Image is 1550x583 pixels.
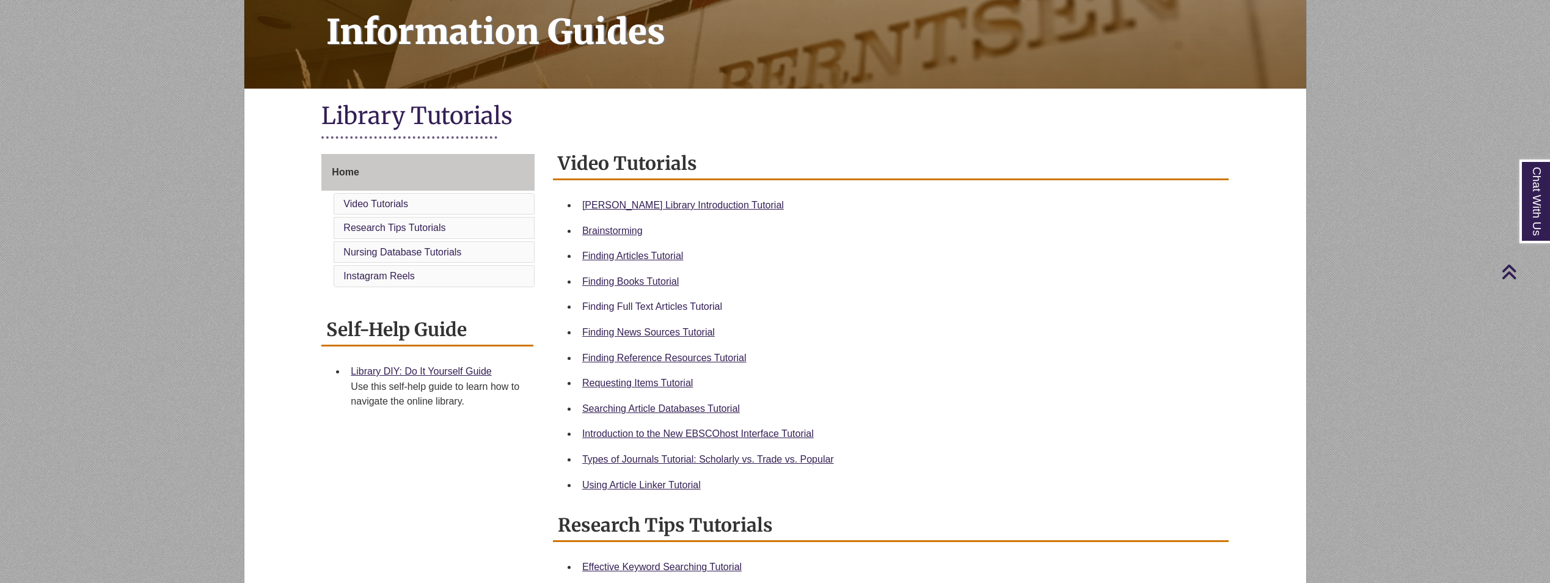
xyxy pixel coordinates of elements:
[582,378,693,388] a: Requesting Items Tutorial
[582,562,742,572] a: Effective Keyword Searching Tutorial
[343,199,408,209] a: Video Tutorials
[582,251,683,261] a: Finding Articles Tutorial
[582,428,814,439] a: Introduction to the New EBSCOhost Interface Tutorial
[321,154,535,290] div: Guide Page Menu
[582,200,784,210] a: [PERSON_NAME] Library Introduction Tutorial
[343,271,415,281] a: Instagram Reels
[351,366,491,376] a: Library DIY: Do It Yourself Guide
[582,353,747,363] a: Finding Reference Resources Tutorial
[321,101,1228,133] h1: Library Tutorials
[582,226,643,236] a: Brainstorming
[332,167,359,177] span: Home
[553,148,1229,180] h2: Video Tutorials
[321,314,533,346] h2: Self-Help Guide
[343,222,445,233] a: Research Tips Tutorials
[582,403,740,414] a: Searching Article Databases Tutorial
[1501,263,1547,280] a: Back to Top
[321,154,535,191] a: Home
[582,327,715,337] a: Finding News Sources Tutorial
[343,247,461,257] a: Nursing Database Tutorials
[582,301,722,312] a: Finding Full Text Articles Tutorial
[582,276,679,287] a: Finding Books Tutorial
[582,454,834,464] a: Types of Journals Tutorial: Scholarly vs. Trade vs. Popular
[351,380,524,409] div: Use this self-help guide to learn how to navigate the online library.
[553,510,1229,542] h2: Research Tips Tutorials
[582,480,701,490] a: Using Article Linker Tutorial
